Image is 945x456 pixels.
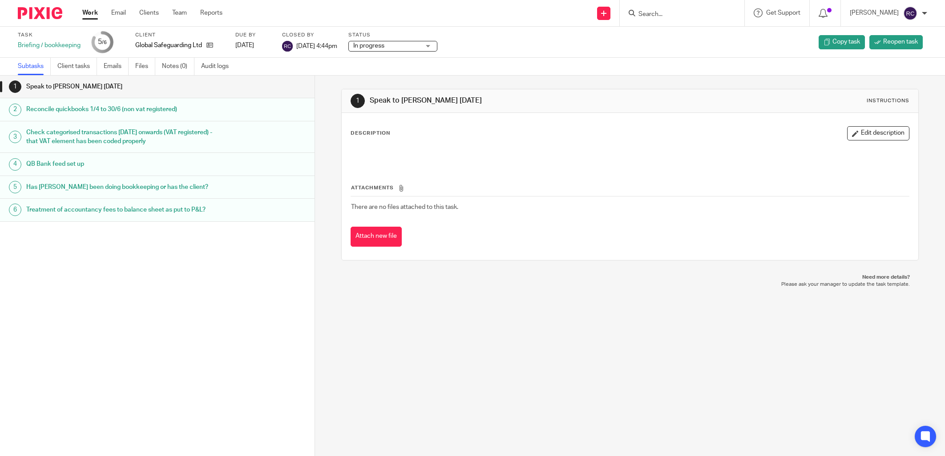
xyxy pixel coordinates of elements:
h1: Speak to [PERSON_NAME] [DATE] [26,80,213,93]
h1: Reconcile quickbooks 1/4 to 30/6 (non vat registered) [26,103,213,116]
p: Description [351,130,390,137]
div: 1 [9,80,21,93]
label: Status [348,32,437,39]
img: Pixie [18,7,62,19]
span: Reopen task [883,37,918,46]
h1: QB Bank feed set up [26,157,213,171]
a: Files [135,58,155,75]
input: Search [638,11,718,19]
span: Copy task [832,37,860,46]
a: Work [82,8,98,17]
a: Audit logs [201,58,235,75]
span: Attachments [351,185,394,190]
h1: Has [PERSON_NAME] been doing bookkeeping or has the client? [26,180,213,194]
div: 6 [9,204,21,216]
a: Clients [139,8,159,17]
small: /6 [102,40,107,45]
h1: Speak to [PERSON_NAME] [DATE] [370,96,649,105]
span: In progress [353,43,384,49]
label: Client [135,32,224,39]
a: Notes (0) [162,58,194,75]
button: Edit description [847,126,909,140]
a: Copy task [819,35,865,49]
label: Task [18,32,81,39]
h1: Treatment of accountancy fees to balance sheet as put to P&L? [26,203,213,216]
div: Briefing / bookkeeping [18,41,81,50]
p: Need more details? [350,274,910,281]
div: 4 [9,158,21,171]
div: 5 [98,37,107,47]
span: There are no files attached to this task. [351,204,458,210]
a: Email [111,8,126,17]
a: Reopen task [869,35,923,49]
div: 5 [9,181,21,193]
div: 1 [351,94,365,108]
span: Get Support [766,10,800,16]
p: [PERSON_NAME] [850,8,899,17]
div: Instructions [867,97,909,104]
a: Emails [104,58,129,75]
img: svg%3E [903,6,917,20]
label: Closed by [282,32,337,39]
label: Due by [235,32,271,39]
span: [DATE] 4:44pm [296,43,337,49]
a: Reports [200,8,222,17]
h1: Check categorised transactions [DATE] onwards (VAT registered) - that VAT element has been coded ... [26,126,213,148]
div: 3 [9,131,21,143]
p: Global Safeguarding Ltd [135,41,202,50]
a: Team [172,8,187,17]
button: Attach new file [351,227,402,247]
div: [DATE] [235,41,271,50]
a: Subtasks [18,58,51,75]
img: svg%3E [282,41,293,52]
div: 2 [9,104,21,116]
a: Client tasks [57,58,97,75]
p: Please ask your manager to update the task template. [350,281,910,288]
